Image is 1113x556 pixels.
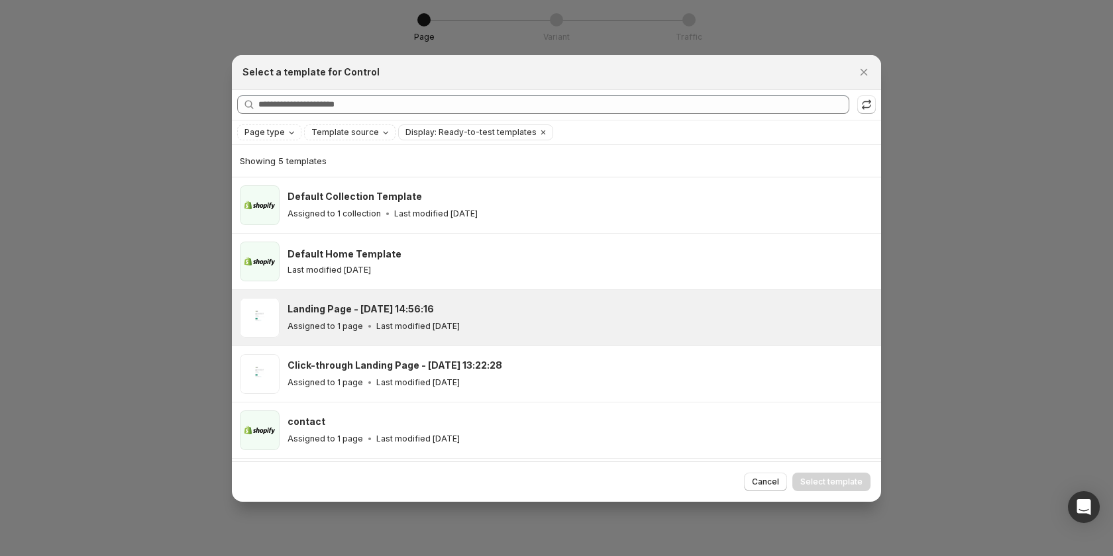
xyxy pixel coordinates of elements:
[376,434,460,444] p: Last modified [DATE]
[238,125,301,140] button: Page type
[288,265,371,275] p: Last modified [DATE]
[240,156,327,166] span: Showing 5 templates
[242,66,380,79] h2: Select a template for Control
[288,248,401,261] h3: Default Home Template
[288,434,363,444] p: Assigned to 1 page
[288,190,422,203] h3: Default Collection Template
[394,208,478,219] p: Last modified [DATE]
[240,410,280,450] img: contact
[376,321,460,332] p: Last modified [DATE]
[288,377,363,388] p: Assigned to 1 page
[399,125,537,140] button: Display: Ready-to-test templates
[305,125,395,140] button: Template source
[288,415,325,428] h3: contact
[288,359,502,372] h3: Click-through Landing Page - [DATE] 13:22:28
[288,208,381,219] p: Assigned to 1 collection
[537,125,550,140] button: Clear
[855,63,873,81] button: Close
[240,242,280,281] img: Default Home Template
[1068,491,1100,523] div: Open Intercom Messenger
[288,302,434,316] h3: Landing Page - [DATE] 14:56:16
[288,321,363,332] p: Assigned to 1 page
[311,127,379,138] span: Template source
[744,473,787,491] button: Cancel
[376,377,460,388] p: Last modified [DATE]
[752,477,779,487] span: Cancel
[240,185,280,225] img: Default Collection Template
[244,127,285,138] span: Page type
[405,127,537,138] span: Display: Ready-to-test templates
